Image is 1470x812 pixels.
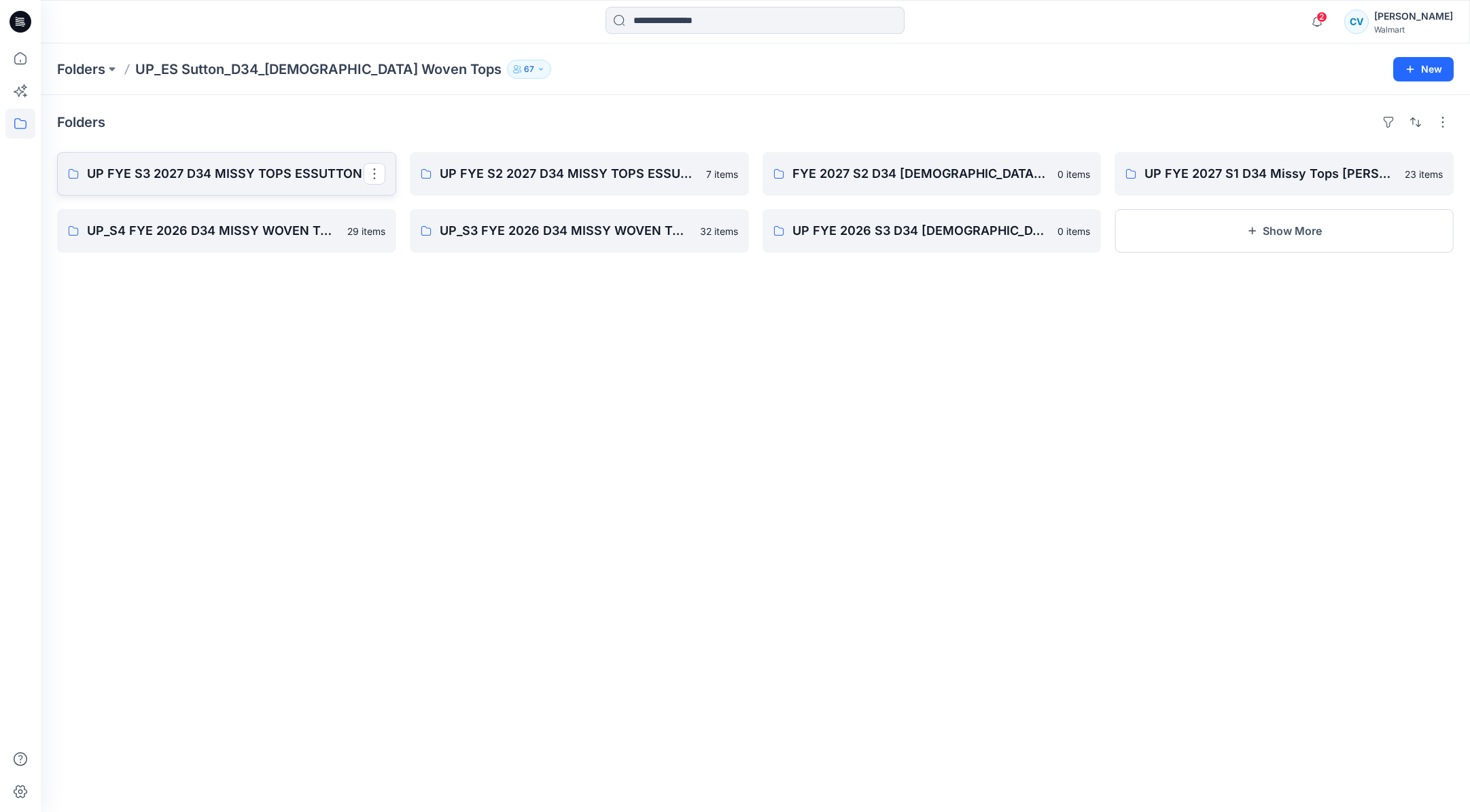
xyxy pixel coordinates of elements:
[792,164,1050,183] p: FYE 2027 S2 D34 [DEMOGRAPHIC_DATA] Tops and Jackets - [PERSON_NAME]
[135,60,502,79] p: UP_ES Sutton_D34_[DEMOGRAPHIC_DATA] Woven Tops
[700,224,738,238] p: 32 items
[706,167,738,181] p: 7 items
[1344,10,1369,34] div: CV
[763,209,1102,253] a: UP FYE 2026 S3 D34 [DEMOGRAPHIC_DATA] Woven Tops [PERSON_NAME]0 items
[524,62,534,77] p: 67
[87,164,364,183] p: UP FYE S3 2027 D34 MISSY TOPS ESSUTTON
[1115,152,1454,196] a: UP FYE 2027 S1 D34 Missy Tops [PERSON_NAME]23 items
[1316,12,1327,22] span: 2
[57,209,396,253] a: UP_S4 FYE 2026 D34 MISSY WOVEN TOP [PERSON_NAME]29 items
[57,60,105,79] a: Folders
[1057,224,1090,238] p: 0 items
[507,60,551,79] button: 67
[410,209,749,253] a: UP_S3 FYE 2026 D34 MISSY WOVEN TOP [PERSON_NAME]32 items
[1144,164,1397,183] p: UP FYE 2027 S1 D34 Missy Tops [PERSON_NAME]
[440,221,692,240] p: UP_S3 FYE 2026 D34 MISSY WOVEN TOP [PERSON_NAME]
[1057,167,1090,181] p: 0 items
[87,221,339,240] p: UP_S4 FYE 2026 D34 MISSY WOVEN TOP [PERSON_NAME]
[57,152,396,196] a: UP FYE S3 2027 D34 MISSY TOPS ESSUTTON
[410,152,749,196] a: UP FYE S2 2027 D34 MISSY TOPS ESSUTTON7 items
[1405,167,1443,181] p: 23 items
[792,221,1050,240] p: UP FYE 2026 S3 D34 [DEMOGRAPHIC_DATA] Woven Tops [PERSON_NAME]
[1115,209,1454,253] button: Show More
[440,164,698,183] p: UP FYE S2 2027 D34 MISSY TOPS ESSUTTON
[57,114,105,130] h4: Folders
[763,152,1102,196] a: FYE 2027 S2 D34 [DEMOGRAPHIC_DATA] Tops and Jackets - [PERSON_NAME]0 items
[1374,8,1453,24] div: [PERSON_NAME]
[1393,57,1454,81] button: New
[1374,24,1453,35] div: Walmart
[347,224,385,238] p: 29 items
